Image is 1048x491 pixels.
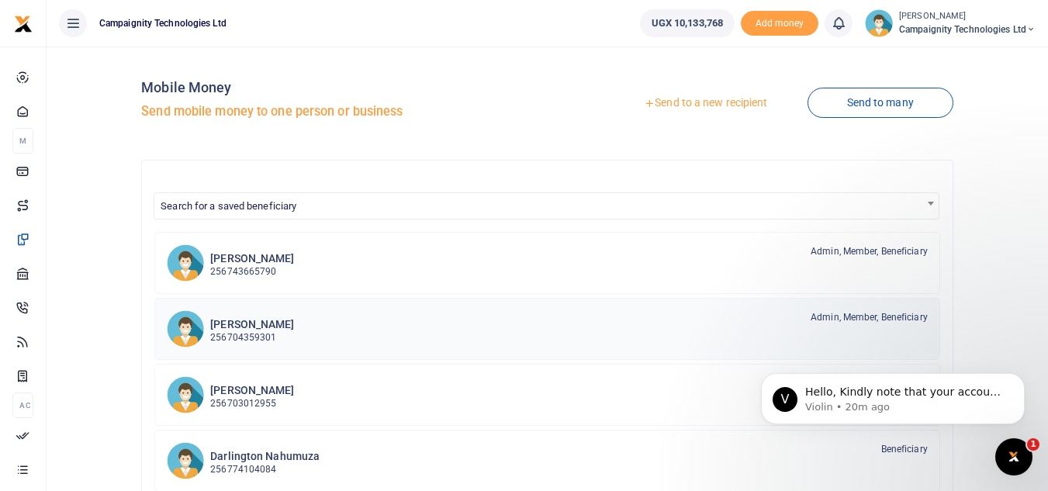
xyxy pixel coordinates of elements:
span: Admin, Member, Beneficiary [811,310,928,324]
a: Add money [741,16,818,28]
p: 256743665790 [210,265,294,279]
h4: Mobile Money [141,79,541,96]
a: profile-user [PERSON_NAME] Campaignity Technologies Ltd [865,9,1036,37]
img: SN [167,244,204,282]
a: SA [PERSON_NAME] 256703012955 Member, Beneficiary [154,364,940,426]
span: Add money [741,11,818,36]
span: Campaignity Technologies Ltd [93,16,233,30]
li: M [12,128,33,154]
a: logo-small logo-large logo-large [14,17,33,29]
h6: [PERSON_NAME] [210,384,294,397]
span: Admin, Member, Beneficiary [811,244,928,258]
span: Search for a saved beneficiary [161,200,296,212]
a: Send to a new recipient [604,89,807,117]
img: logo-small [14,15,33,33]
span: Search for a saved beneficiary [154,192,939,220]
a: SN [PERSON_NAME] 256743665790 Admin, Member, Beneficiary [154,232,940,294]
h6: [PERSON_NAME] [210,318,294,331]
a: Send to many [808,88,953,118]
p: 256704359301 [210,330,294,345]
p: 256774104084 [210,462,320,477]
h6: Darlington Nahumuza [210,450,320,463]
li: Ac [12,392,33,418]
img: DN [167,442,204,479]
span: Search for a saved beneficiary [154,193,939,217]
li: Toup your wallet [741,11,818,36]
img: SA [167,376,204,413]
a: EB [PERSON_NAME] 256704359301 Admin, Member, Beneficiary [154,298,940,360]
span: UGX 10,133,768 [652,16,723,31]
h6: [PERSON_NAME] [210,252,294,265]
a: UGX 10,133,768 [640,9,735,37]
iframe: Intercom live chat [995,438,1032,475]
img: EB [167,310,204,348]
li: Wallet ballance [634,9,741,37]
p: 256703012955 [210,396,294,411]
iframe: Intercom notifications message [738,341,1048,449]
small: [PERSON_NAME] [899,10,1036,23]
img: profile-user [865,9,893,37]
h5: Send mobile money to one person or business [141,104,541,119]
span: 1 [1027,438,1039,451]
span: Campaignity Technologies Ltd [899,22,1036,36]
